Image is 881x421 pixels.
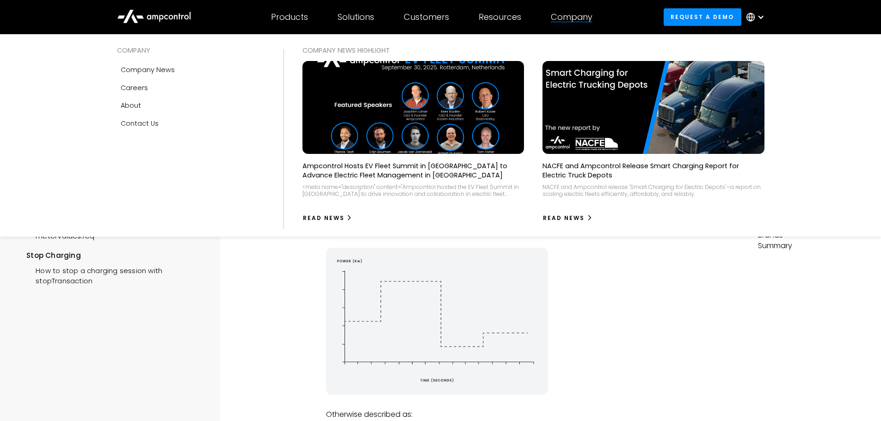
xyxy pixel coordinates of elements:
a: Read News [542,211,593,226]
img: energy diagram [326,248,548,394]
div: Company [551,12,592,22]
div: Stop Charging [26,250,203,261]
p: ‍ [326,238,696,248]
div: COMPANY NEWS Highlight [302,45,764,55]
div: Customers [404,12,449,22]
p: NACFE and Ampcontrol Release Smart Charging Report for Electric Truck Depots [542,161,764,180]
a: Read News [302,211,353,226]
div: <meta name="description" content="Ampcontrol hosted the EV Fleet Summit in [GEOGRAPHIC_DATA] to d... [302,183,524,198]
div: About [121,100,141,110]
div: COMPANY [117,45,265,55]
div: Products [271,12,308,22]
p: ‍ [326,399,696,409]
div: Careers [121,83,148,93]
a: How to stop a charging session with stopTransaction [26,261,203,289]
div: Read News [303,214,345,222]
div: Resources [479,12,521,22]
p: Ampcontrol Hosts EV Fleet Summit in [GEOGRAPHIC_DATA] to Advance Electric Fleet Management in [GE... [302,161,524,180]
div: Solutions [338,12,374,22]
a: Careers [117,79,265,97]
a: Request a demo [664,8,741,25]
div: Company news [121,65,175,75]
a: Contact Us [117,115,265,132]
div: Read News [543,214,585,222]
a: Company news [117,61,265,79]
a: About [117,97,265,114]
p: Otherwise described as: [326,409,696,420]
div: NACFE and Ampcontrol release 'Smart Charging for Electric Depots'—a report on scaling electric fl... [542,183,764,198]
p: Summary [758,241,855,251]
div: Contact Us [121,118,159,128]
